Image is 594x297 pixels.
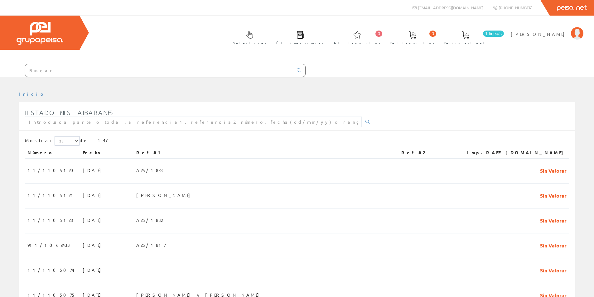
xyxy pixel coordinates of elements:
[25,136,80,146] label: Mostrar
[27,265,74,275] span: 11/1105074
[483,31,504,37] span: 1 línea/s
[25,64,293,77] input: Buscar ...
[83,190,104,200] span: [DATE]
[136,165,163,175] span: A25/1828
[25,109,114,116] span: Listado mis albaranes
[418,5,483,10] span: [EMAIL_ADDRESS][DOMAIN_NAME]
[25,147,80,158] th: Número
[25,136,569,147] div: de 147
[55,136,80,146] select: Mostrar
[83,240,104,250] span: [DATE]
[17,22,63,45] img: Grupo Peisa
[134,147,399,158] th: Ref #1
[390,40,435,46] span: Ped. favoritos
[444,40,487,46] span: Pedido actual
[136,240,166,250] span: A25/1817
[27,190,76,200] span: 11/1105121
[270,26,327,49] a: Últimas compras
[375,31,382,37] span: 0
[19,91,45,97] a: Inicio
[233,40,267,46] span: Selectores
[27,165,77,175] span: 11/1105120
[429,31,436,37] span: 0
[540,265,567,275] span: Sin Valorar
[136,190,193,200] span: [PERSON_NAME]
[227,26,270,49] a: Selectores
[136,215,163,225] span: A25/1832
[456,147,503,158] th: Imp.RAEE
[540,215,567,225] span: Sin Valorar
[83,265,104,275] span: [DATE]
[276,40,324,46] span: Últimas compras
[540,190,567,200] span: Sin Valorar
[503,147,569,158] th: [DOMAIN_NAME]
[27,240,70,250] span: 911/1062433
[80,147,134,158] th: Fecha
[334,40,381,46] span: Art. favoritos
[511,26,583,32] a: [PERSON_NAME]
[540,165,567,175] span: Sin Valorar
[83,165,104,175] span: [DATE]
[399,147,456,158] th: Ref #2
[27,215,73,225] span: 11/1105128
[25,117,362,127] input: Introduzca parte o toda la referencia1, referencia2, número, fecha(dd/mm/yy) o rango de fechas(dd...
[540,240,567,250] span: Sin Valorar
[499,5,533,10] span: [PHONE_NUMBER]
[83,215,104,225] span: [DATE]
[511,31,568,37] span: [PERSON_NAME]
[438,26,505,49] a: 1 línea/s Pedido actual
